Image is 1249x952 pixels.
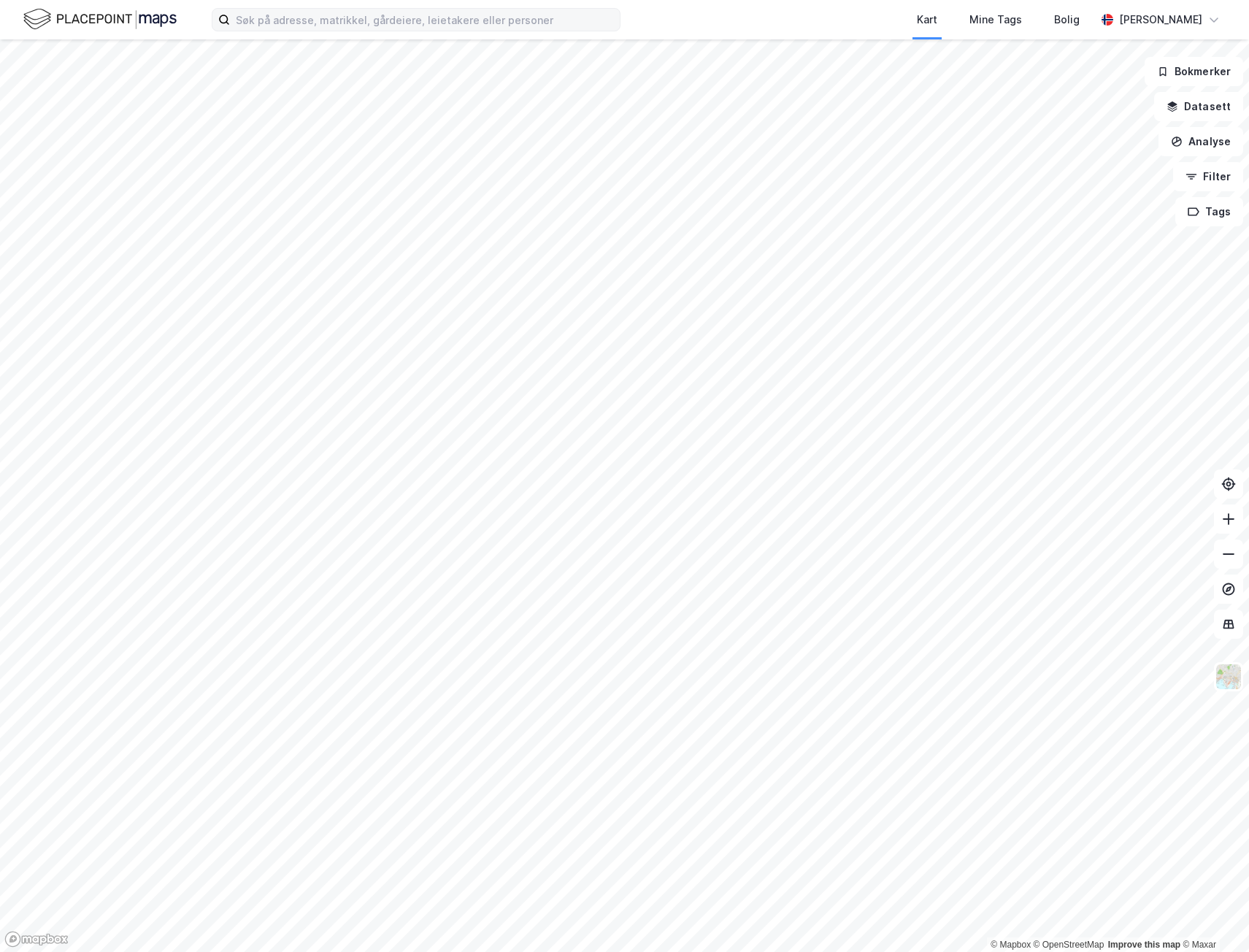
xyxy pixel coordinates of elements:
[1215,663,1242,691] img: Z
[230,9,620,31] input: Søk på adresse, matrikkel, gårdeiere, leietakere eller personer
[1158,127,1243,156] button: Analyse
[1054,11,1080,28] div: Bolig
[1154,92,1243,121] button: Datasett
[1034,940,1104,950] a: OpenStreetMap
[917,11,937,28] div: Kart
[1175,197,1243,226] button: Tags
[991,940,1031,950] a: Mapbox
[1145,57,1243,86] button: Bokmerker
[4,931,69,948] a: Mapbox homepage
[23,7,177,32] img: logo.f888ab2527a4732fd821a326f86c7f29.svg
[969,11,1022,28] div: Mine Tags
[1119,11,1202,28] div: [PERSON_NAME]
[1176,882,1249,952] div: Kontrollprogram for chat
[1173,162,1243,191] button: Filter
[1176,882,1249,952] iframe: Chat Widget
[1108,940,1180,950] a: Improve this map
